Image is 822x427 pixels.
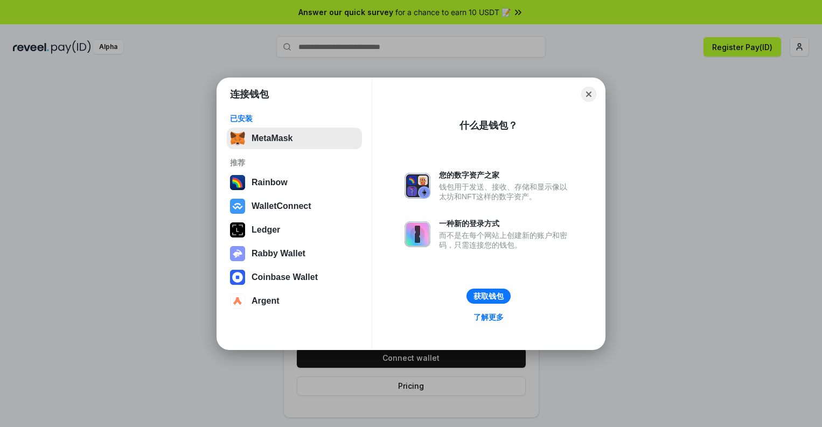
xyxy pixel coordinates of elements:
button: 获取钱包 [466,289,511,304]
img: svg+xml,%3Csvg%20width%3D%2228%22%20height%3D%2228%22%20viewBox%3D%220%200%2028%2028%22%20fill%3D... [230,199,245,214]
button: WalletConnect [227,195,362,217]
div: MetaMask [252,134,292,143]
h1: 连接钱包 [230,88,269,101]
div: 您的数字资产之家 [439,170,573,180]
div: Ledger [252,225,280,235]
div: 钱包用于发送、接收、存储和显示像以太坊和NFT这样的数字资产。 [439,182,573,201]
img: svg+xml,%3Csvg%20width%3D%2228%22%20height%3D%2228%22%20viewBox%3D%220%200%2028%2028%22%20fill%3D... [230,270,245,285]
img: svg+xml,%3Csvg%20xmlns%3D%22http%3A%2F%2Fwww.w3.org%2F2000%2Fsvg%22%20fill%3D%22none%22%20viewBox... [405,173,430,199]
button: MetaMask [227,128,362,149]
div: 一种新的登录方式 [439,219,573,228]
img: svg+xml,%3Csvg%20xmlns%3D%22http%3A%2F%2Fwww.w3.org%2F2000%2Fsvg%22%20fill%3D%22none%22%20viewBox... [230,246,245,261]
div: WalletConnect [252,201,311,211]
div: Rainbow [252,178,288,187]
div: 推荐 [230,158,359,167]
button: Argent [227,290,362,312]
button: Coinbase Wallet [227,267,362,288]
div: Coinbase Wallet [252,272,318,282]
div: Rabby Wallet [252,249,305,258]
div: Argent [252,296,280,306]
button: Rabby Wallet [227,243,362,264]
img: svg+xml,%3Csvg%20xmlns%3D%22http%3A%2F%2Fwww.w3.org%2F2000%2Fsvg%22%20width%3D%2228%22%20height%3... [230,222,245,237]
a: 了解更多 [467,310,510,324]
div: 而不是在每个网站上创建新的账户和密码，只需连接您的钱包。 [439,230,573,250]
div: 了解更多 [473,312,504,322]
div: 已安装 [230,114,359,123]
div: 获取钱包 [473,291,504,301]
img: svg+xml,%3Csvg%20width%3D%22120%22%20height%3D%22120%22%20viewBox%3D%220%200%20120%20120%22%20fil... [230,175,245,190]
button: Close [581,87,596,102]
img: svg+xml,%3Csvg%20fill%3D%22none%22%20height%3D%2233%22%20viewBox%3D%220%200%2035%2033%22%20width%... [230,131,245,146]
img: svg+xml,%3Csvg%20width%3D%2228%22%20height%3D%2228%22%20viewBox%3D%220%200%2028%2028%22%20fill%3D... [230,293,245,309]
div: 什么是钱包？ [459,119,518,132]
button: Ledger [227,219,362,241]
img: svg+xml,%3Csvg%20xmlns%3D%22http%3A%2F%2Fwww.w3.org%2F2000%2Fsvg%22%20fill%3D%22none%22%20viewBox... [405,221,430,247]
button: Rainbow [227,172,362,193]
